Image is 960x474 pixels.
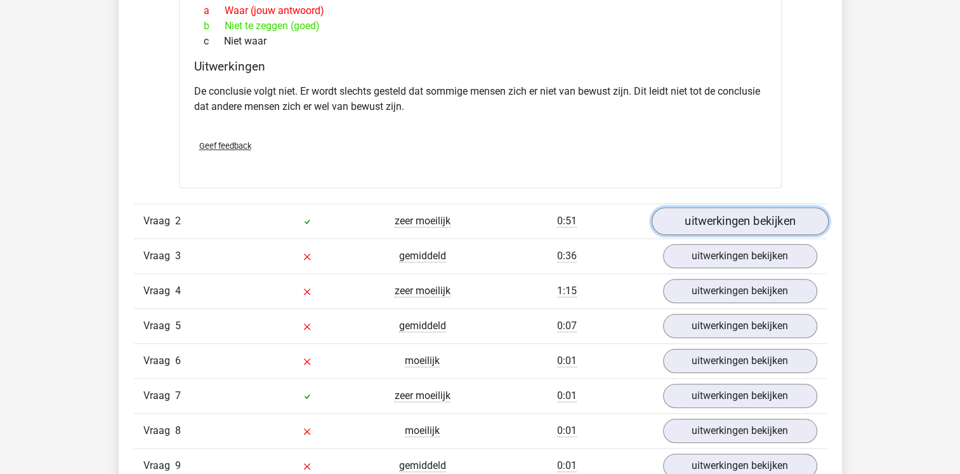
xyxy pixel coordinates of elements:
[405,424,440,437] span: moeilijk
[175,355,181,367] span: 6
[651,207,828,235] a: uitwerkingen bekijken
[395,389,450,402] span: zeer moeilijk
[663,314,817,338] a: uitwerkingen bekijken
[143,213,175,229] span: Vraag
[405,355,440,367] span: moeilijk
[175,459,181,471] span: 9
[399,250,446,262] span: gemiddeld
[557,285,577,297] span: 1:15
[143,248,175,264] span: Vraag
[557,424,577,437] span: 0:01
[175,424,181,437] span: 8
[143,318,175,334] span: Vraag
[663,244,817,268] a: uitwerkingen bekijken
[204,18,225,34] span: b
[663,419,817,443] a: uitwerkingen bekijken
[194,34,766,49] div: Niet waar
[395,285,450,297] span: zeer moeilijk
[557,250,577,262] span: 0:36
[557,320,577,332] span: 0:07
[143,283,175,299] span: Vraag
[175,389,181,402] span: 7
[663,279,817,303] a: uitwerkingen bekijken
[663,384,817,408] a: uitwerkingen bekijken
[143,388,175,403] span: Vraag
[194,18,766,34] div: Niet te zeggen (goed)
[557,215,577,227] span: 0:51
[199,141,251,151] span: Geef feedback
[175,250,181,262] span: 3
[175,320,181,332] span: 5
[143,353,175,369] span: Vraag
[557,389,577,402] span: 0:01
[175,215,181,227] span: 2
[194,84,766,114] p: De conclusie volgt niet. Er wordt slechts gesteld dat sommige mensen zich er niet van bewust zijn...
[399,459,446,472] span: gemiddeld
[399,320,446,332] span: gemiddeld
[557,459,577,472] span: 0:01
[143,458,175,473] span: Vraag
[395,215,450,227] span: zeer moeilijk
[175,285,181,297] span: 4
[557,355,577,367] span: 0:01
[204,34,224,49] span: c
[194,3,766,18] div: Waar (jouw antwoord)
[143,423,175,438] span: Vraag
[194,59,766,74] h4: Uitwerkingen
[204,3,225,18] span: a
[663,349,817,373] a: uitwerkingen bekijken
